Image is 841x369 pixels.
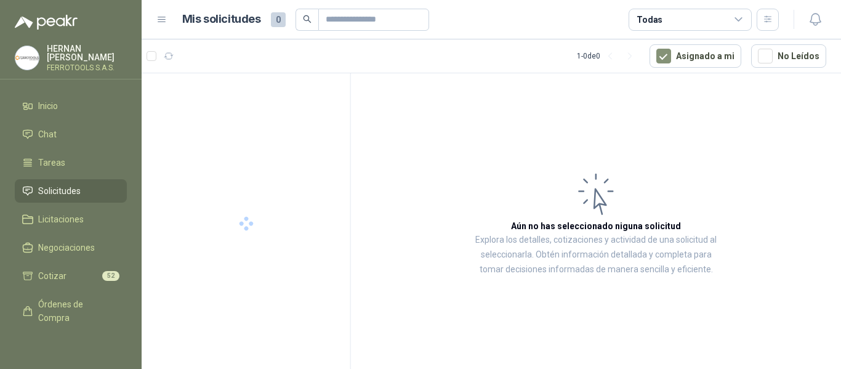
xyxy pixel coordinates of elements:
[474,233,718,277] p: Explora los detalles, cotizaciones y actividad de una solicitud al seleccionarla. Obtén informaci...
[15,208,127,231] a: Licitaciones
[751,44,826,68] button: No Leídos
[15,236,127,259] a: Negociaciones
[38,184,81,198] span: Solicitudes
[15,151,127,174] a: Tareas
[47,44,127,62] p: HERNAN [PERSON_NAME]
[38,298,115,325] span: Órdenes de Compra
[15,46,39,70] img: Company Logo
[650,44,741,68] button: Asignado a mi
[15,94,127,118] a: Inicio
[511,219,681,233] h3: Aún no has seleccionado niguna solicitud
[47,64,127,71] p: FERROTOOLS S.A.S.
[15,264,127,288] a: Cotizar52
[637,13,662,26] div: Todas
[38,128,57,141] span: Chat
[38,241,95,254] span: Negociaciones
[15,123,127,146] a: Chat
[15,15,78,30] img: Logo peakr
[271,12,286,27] span: 0
[38,213,84,226] span: Licitaciones
[182,10,261,28] h1: Mis solicitudes
[303,15,312,23] span: search
[102,271,119,281] span: 52
[15,293,127,330] a: Órdenes de Compra
[15,335,127,358] a: Remisiones
[577,46,640,66] div: 1 - 0 de 0
[38,269,66,283] span: Cotizar
[38,99,58,113] span: Inicio
[15,179,127,203] a: Solicitudes
[38,156,65,169] span: Tareas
